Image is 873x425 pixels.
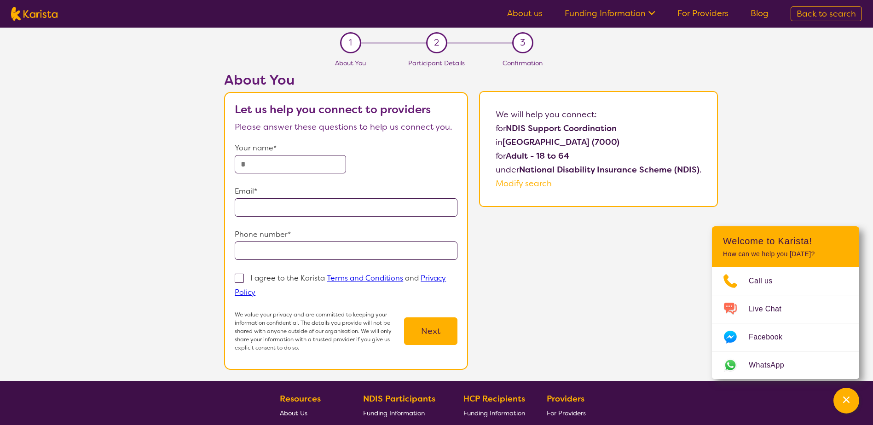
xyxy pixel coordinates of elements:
[496,135,701,149] p: in
[712,226,859,379] div: Channel Menu
[791,6,862,21] a: Back to search
[363,406,442,420] a: Funding Information
[751,8,769,19] a: Blog
[496,163,701,177] p: under .
[463,409,525,417] span: Funding Information
[404,317,457,345] button: Next
[749,330,793,344] span: Facebook
[749,274,784,288] span: Call us
[349,36,352,50] span: 1
[235,228,457,241] p: Phone number*
[496,149,701,163] p: for
[677,8,728,19] a: For Providers
[507,8,543,19] a: About us
[519,164,700,175] b: National Disability Insurance Scheme (NDIS)
[463,406,525,420] a: Funding Information
[797,8,856,19] span: Back to search
[235,184,457,198] p: Email*
[723,235,848,247] h2: Welcome to Karista!
[520,36,525,50] span: 3
[503,137,619,148] b: [GEOGRAPHIC_DATA] (7000)
[235,102,431,117] b: Let us help you connect to providers
[363,409,425,417] span: Funding Information
[280,409,307,417] span: About Us
[833,388,859,414] button: Channel Menu
[434,36,439,50] span: 2
[363,393,435,404] b: NDIS Participants
[408,59,465,67] span: Participant Details
[503,59,543,67] span: Confirmation
[235,120,457,134] p: Please answer these questions to help us connect you.
[712,267,859,379] ul: Choose channel
[506,123,617,134] b: NDIS Support Coordination
[235,273,446,297] p: I agree to the Karista and
[506,150,569,161] b: Adult - 18 to 64
[280,393,321,404] b: Resources
[496,178,552,189] a: Modify search
[224,72,468,88] h2: About You
[547,409,586,417] span: For Providers
[749,302,792,316] span: Live Chat
[565,8,655,19] a: Funding Information
[235,141,457,155] p: Your name*
[547,393,584,404] b: Providers
[11,7,58,21] img: Karista logo
[463,393,525,404] b: HCP Recipients
[335,59,366,67] span: About You
[496,121,701,135] p: for
[712,351,859,379] a: Web link opens in a new tab.
[547,406,590,420] a: For Providers
[235,310,404,352] p: We value your privacy and are committed to keeping your information confidential. The details you...
[327,273,403,283] a: Terms and Conditions
[749,358,795,372] span: WhatsApp
[723,250,848,258] p: How can we help you [DATE]?
[280,406,341,420] a: About Us
[496,108,701,121] p: We will help you connect:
